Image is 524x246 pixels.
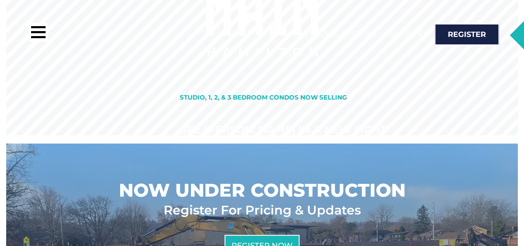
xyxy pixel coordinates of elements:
[435,24,499,45] a: Register
[342,29,426,39] a: [PHONE_NUMBER]
[180,94,347,100] rs-layer: Studio, 1, 2, & 3 Bedroom Condos Now Selling
[448,31,486,38] span: Register
[180,124,386,135] rs-layer: See [PERSON_NAME] In A New Light
[164,202,361,218] h2: Register For Pricing & Updates
[119,178,406,202] h2: Now Under Construction
[316,29,426,39] h2: Call:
